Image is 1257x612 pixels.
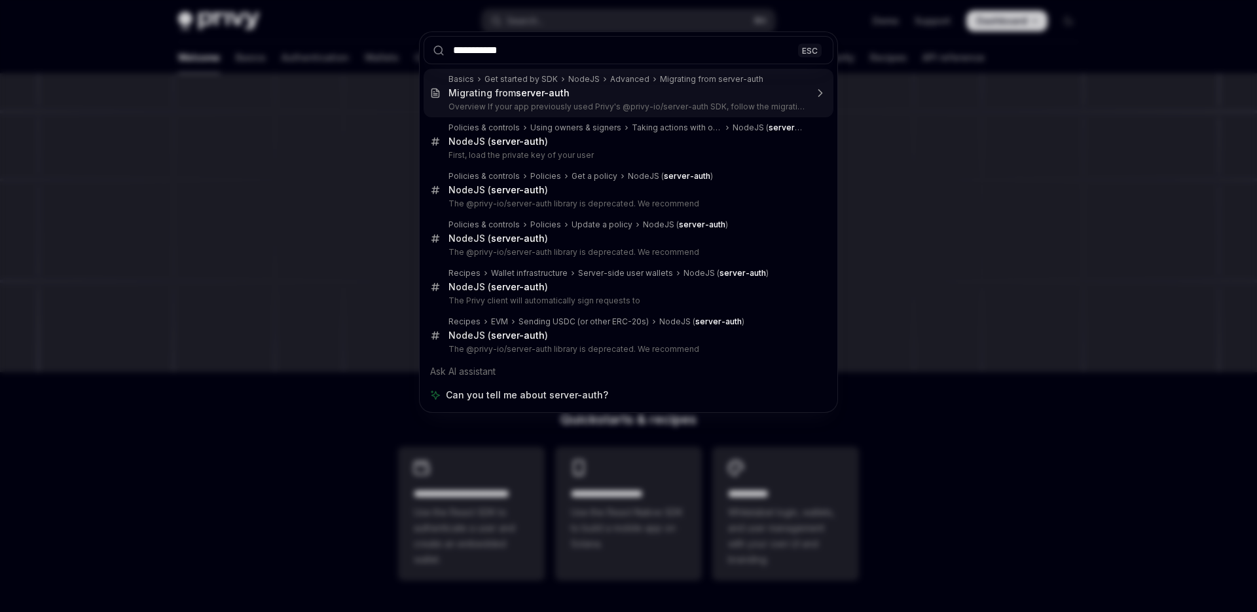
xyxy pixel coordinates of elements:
div: NodeJS ( ) [683,268,769,278]
p: Overview If your app previously used Privy's @privy-io/server-auth SDK, follow the migration [448,102,806,112]
div: Recipes [448,268,481,278]
b: server-auth [516,87,570,98]
div: Policies & controls [448,171,520,182]
p: The @privy-io/server-auth library is deprecated. We recommend [448,199,806,209]
p: The @privy-io/server-auth library is deprecated. We recommend [448,344,806,354]
div: NodeJS ( ) [448,184,548,196]
b: server-auth [769,123,815,132]
div: Recipes [448,316,481,327]
div: Update a policy [572,220,632,230]
div: Using owners & signers [530,123,621,133]
div: NodeJS ( ) [733,123,806,133]
div: Policies [530,171,561,182]
b: server-auth [679,220,725,229]
div: NodeJS ( ) [448,233,548,244]
div: Get started by SDK [484,74,558,85]
b: server-auth [491,330,545,341]
b: server-auth [664,171,710,181]
div: Ask AI assistant [424,360,833,383]
div: Migrating from [448,87,570,99]
p: The Privy client will automatically sign requests to [448,296,806,306]
p: First, load the private key of your user [448,150,806,161]
div: NodeJS ( ) [448,330,548,341]
div: Wallet infrastructure [491,268,568,278]
div: Policies [530,220,561,230]
div: NodeJS ( ) [628,171,713,182]
div: NodeJS [568,74,600,85]
b: server-auth [491,233,545,244]
div: EVM [491,316,508,327]
b: server-auth [491,184,545,195]
b: server-auth [491,136,545,147]
div: Taking actions with owners [632,123,722,133]
b: server-auth [695,316,742,326]
div: Server-side user wallets [578,268,673,278]
div: Migrating from server-auth [660,74,763,85]
div: ESC [798,43,822,57]
div: Policies & controls [448,123,520,133]
div: Policies & controls [448,220,520,230]
div: Basics [448,74,474,85]
b: server-auth [491,281,545,292]
b: server-auth [720,268,766,278]
div: Sending USDC (or other ERC-20s) [519,316,649,327]
div: NodeJS ( ) [659,316,744,327]
div: NodeJS ( ) [643,220,728,230]
p: The @privy-io/server-auth library is deprecated. We recommend [448,247,806,258]
div: NodeJS ( ) [448,281,548,293]
span: Can you tell me about server-auth? [446,389,608,402]
div: NodeJS ( ) [448,136,548,147]
div: Advanced [610,74,649,85]
div: Get a policy [572,171,617,182]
